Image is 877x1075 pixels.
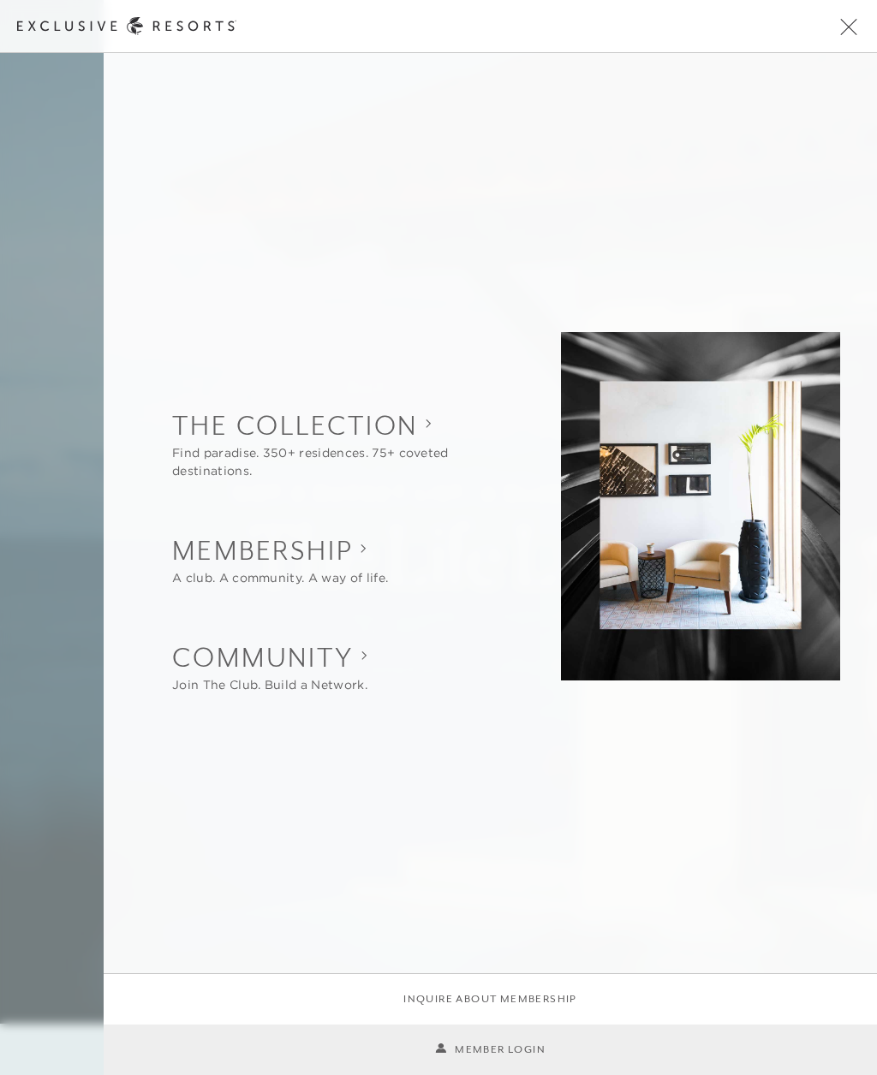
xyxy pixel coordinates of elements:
div: Join The Club. Build a Network. [172,676,367,694]
h2: Membership [172,532,388,569]
button: Open navigation [838,21,860,33]
button: Show Community sub-navigation [172,638,367,694]
div: Find paradise. 350+ residences. 75+ coveted destinations. [172,444,507,480]
button: Show Membership sub-navigation [172,532,388,587]
h2: The Collection [172,407,507,444]
button: Show The Collection sub-navigation [172,407,507,480]
div: A club. A community. A way of life. [172,569,388,587]
iframe: Qualified Messenger [798,996,877,1075]
a: Member Login [435,1042,546,1058]
a: Inquire about membership [403,991,577,1007]
h2: Community [172,638,367,676]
